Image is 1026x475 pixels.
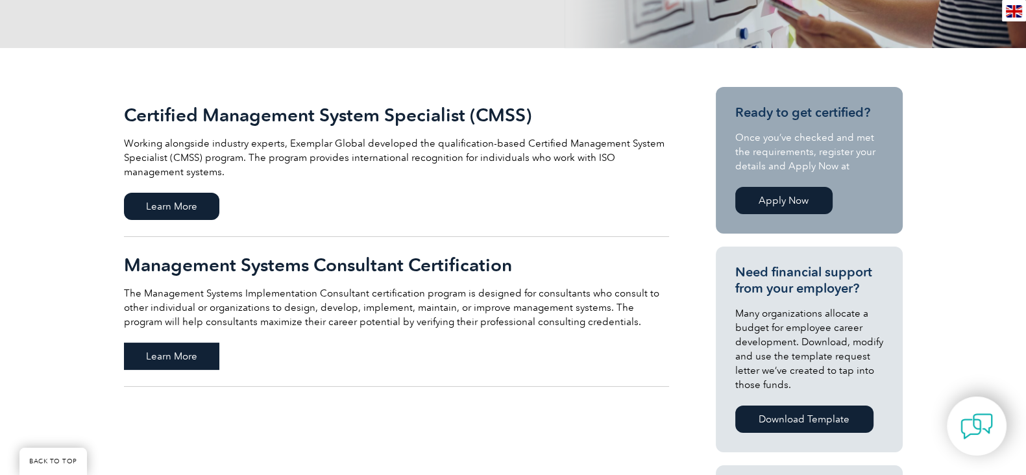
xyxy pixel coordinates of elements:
a: Management Systems Consultant Certification The Management Systems Implementation Consultant cert... [124,237,669,387]
a: Download Template [735,406,873,433]
a: BACK TO TOP [19,448,87,475]
p: Working alongside industry experts, Exemplar Global developed the qualification-based Certified M... [124,136,669,179]
h2: Certified Management System Specialist (CMSS) [124,104,669,125]
img: contact-chat.png [960,410,993,443]
h3: Ready to get certified? [735,104,883,121]
h3: Need financial support from your employer? [735,264,883,297]
span: Learn More [124,343,219,370]
h2: Management Systems Consultant Certification [124,254,669,275]
p: Once you’ve checked and met the requirements, register your details and Apply Now at [735,130,883,173]
p: Many organizations allocate a budget for employee career development. Download, modify and use th... [735,306,883,392]
img: en [1006,5,1022,18]
a: Certified Management System Specialist (CMSS) Working alongside industry experts, Exemplar Global... [124,87,669,237]
a: Apply Now [735,187,833,214]
span: Learn More [124,193,219,220]
p: The Management Systems Implementation Consultant certification program is designed for consultant... [124,286,669,329]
